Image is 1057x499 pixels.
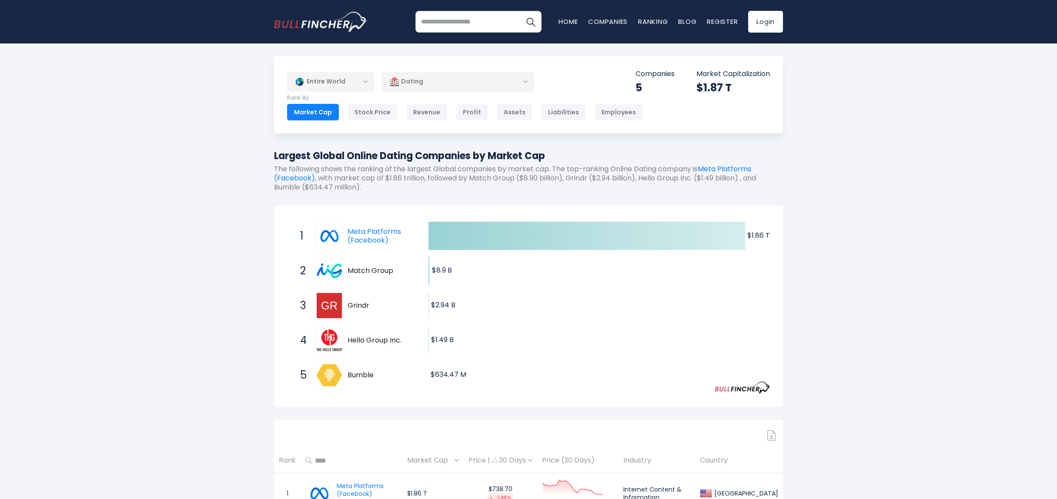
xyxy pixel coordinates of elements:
[541,104,586,120] div: Liabilities
[696,81,770,94] div: $1.87 T
[274,448,301,473] th: Rank
[296,263,304,278] span: 2
[431,335,454,345] text: $1.49 B
[274,164,751,183] a: Meta Platforms (Facebook)
[588,17,628,26] a: Companies
[337,482,398,498] div: Meta Platforms (Facebook)
[315,222,348,250] a: Meta Platforms (Facebook)
[619,448,695,473] th: Industry
[296,229,304,243] span: 1
[638,17,668,26] a: Ranking
[707,17,738,26] a: Register
[382,72,534,92] div: Dating
[348,371,413,380] span: Bumble
[559,17,578,26] a: Home
[317,223,342,249] img: Meta Platforms (Facebook)
[317,363,342,388] img: Bumble
[287,72,374,92] div: Entire World
[497,104,532,120] div: Assets
[747,230,770,240] text: $1.86 T
[407,454,452,467] span: Market Cap
[432,265,452,275] text: $8.9 B
[748,11,783,33] a: Login
[348,336,413,345] span: Hello Group Inc.
[695,448,783,473] th: Country
[636,81,675,94] div: 5
[296,368,304,383] span: 5
[678,17,696,26] a: Blog
[520,11,542,33] button: Search
[348,104,398,120] div: Stock Price
[274,12,368,32] a: Go to homepage
[296,333,304,348] span: 4
[274,149,783,163] h1: Largest Global Online Dating Companies by Market Cap
[712,489,778,497] div: [GEOGRAPHIC_DATA]
[317,293,342,318] img: Grindr
[456,104,488,120] div: Profit
[274,165,783,192] p: The following shows the ranking of the largest Global companies by market cap. The top-ranking On...
[274,12,368,32] img: bullfincher logo
[317,258,342,283] img: Match Group
[287,104,339,120] div: Market Cap
[348,226,401,246] a: Meta Platforms (Facebook)
[296,298,304,313] span: 3
[636,70,675,79] p: Companies
[406,104,447,120] div: Revenue
[431,369,466,379] text: $634.47 M
[468,456,532,465] div: Price | 30 Days
[595,104,643,120] div: Employees
[537,448,619,473] th: Price (30 Days)
[287,94,643,102] p: Rank By
[348,301,413,310] span: Grindr
[348,266,413,276] span: Match Group
[696,70,770,79] p: Market Capitalization
[431,300,455,310] text: $2.94 B
[317,328,342,353] img: Hello Group Inc.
